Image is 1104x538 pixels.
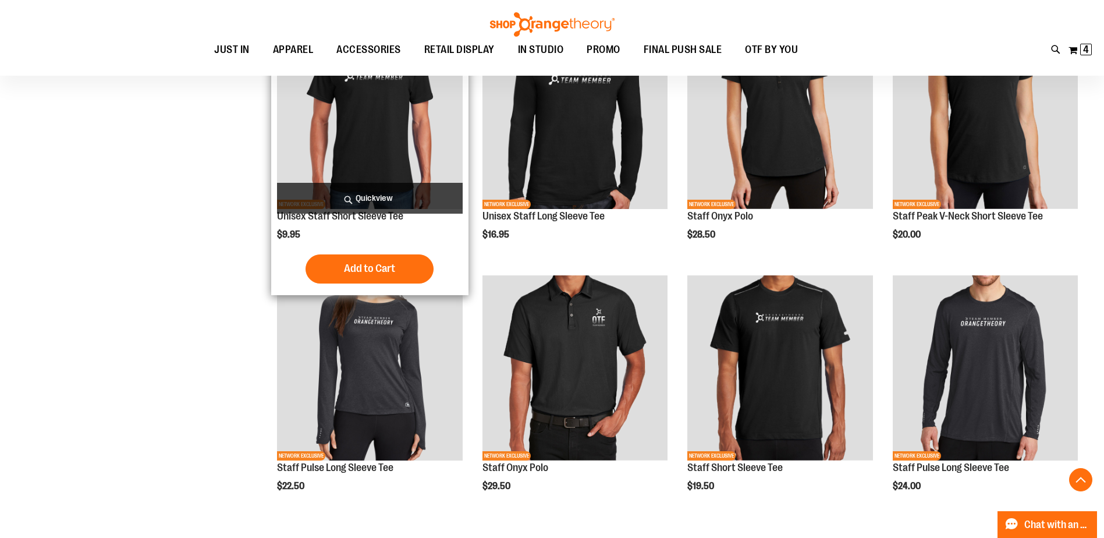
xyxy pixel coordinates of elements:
a: Unisex Staff Short Sleeve Tee [277,210,403,222]
span: $28.50 [687,229,717,240]
span: Chat with an Expert [1024,519,1090,530]
span: NETWORK EXCLUSIVE [687,451,736,461]
a: Product image for Pulse Long Sleeve TeeNETWORK EXCLUSIVE [893,275,1078,462]
span: NETWORK EXCLUSIVE [277,451,325,461]
a: PROMO [575,37,632,63]
span: NETWORK EXCLUSIVE [893,200,941,209]
img: Product image for Onyx Polo [687,24,872,209]
span: NETWORK EXCLUSIVE [893,451,941,461]
span: $16.95 [482,229,511,240]
a: Staff Short Sleeve Tee [687,462,783,473]
span: $19.50 [687,481,716,491]
span: $20.00 [893,229,922,240]
img: Product image for Pulse Long Sleeve Tee [893,275,1078,461]
img: Product image for Unisex Short Sleeve T-Shirt [277,24,462,209]
span: OTF BY YOU [745,37,798,63]
a: Product image for Unisex Short Sleeve T-ShirtNETWORK EXCLUSIVE [277,24,462,211]
span: RETAIL DISPLAY [424,37,495,63]
img: Product image for Peak Short Sleeve Tee [687,275,872,461]
a: Unisex Staff Long Sleeve Tee [482,210,605,222]
div: product [887,18,1084,270]
span: PROMO [587,37,620,63]
img: Product image for Pulse Long Sleeve Tee [277,275,462,461]
img: Shop Orangetheory [488,12,616,37]
a: Quickview [277,183,462,214]
a: Staff Pulse Long Sleeve Tee [893,462,1009,473]
span: NETWORK EXCLUSIVE [482,200,531,209]
span: FINAL PUSH SALE [644,37,722,63]
a: Product image for Pulse Long Sleeve TeeNETWORK EXCLUSIVE [277,275,462,462]
span: JUST IN [214,37,250,63]
a: RETAIL DISPLAY [413,37,506,63]
a: Product image for Unisex Long Sleeve T-ShirtNETWORK EXCLUSIVE [482,24,668,211]
a: JUST IN [203,37,261,63]
a: Staff Onyx Polo [687,210,753,222]
a: APPAREL [261,37,325,63]
a: IN STUDIO [506,37,576,63]
button: Add to Cart [306,254,434,284]
span: 4 [1083,44,1089,55]
span: NETWORK EXCLUSIVE [482,451,531,461]
a: Staff Onyx Polo [482,462,548,473]
span: $9.95 [277,229,302,240]
span: IN STUDIO [518,37,564,63]
img: Product image for Onyx Polo [482,275,668,461]
span: $24.00 [893,481,922,491]
button: Back To Top [1069,468,1092,491]
a: Product image for Peak Short Sleeve TeeNETWORK EXCLUSIVE [687,275,872,462]
div: product [271,18,468,295]
span: Add to Cart [344,262,395,275]
img: Product image for Peak V-Neck Short Sleeve Tee [893,24,1078,209]
a: ACCESSORIES [325,37,413,63]
div: product [271,270,468,521]
span: NETWORK EXCLUSIVE [687,200,736,209]
span: ACCESSORIES [336,37,401,63]
a: Product image for Onyx PoloNETWORK EXCLUSIVE [687,24,872,211]
a: OTF BY YOU [733,37,810,63]
span: APPAREL [273,37,314,63]
img: Product image for Unisex Long Sleeve T-Shirt [482,24,668,209]
div: product [681,18,878,270]
div: product [477,18,673,270]
a: FINAL PUSH SALE [632,37,734,63]
span: $29.50 [482,481,512,491]
a: Staff Pulse Long Sleeve Tee [277,462,393,473]
div: product [477,270,673,521]
div: product [887,270,1084,521]
span: $22.50 [277,481,306,491]
a: Staff Peak V-Neck Short Sleeve Tee [893,210,1043,222]
button: Chat with an Expert [997,511,1098,538]
div: product [681,270,878,521]
a: Product image for Peak V-Neck Short Sleeve TeeNETWORK EXCLUSIVE [893,24,1078,211]
a: Product image for Onyx PoloNETWORK EXCLUSIVE [482,275,668,462]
